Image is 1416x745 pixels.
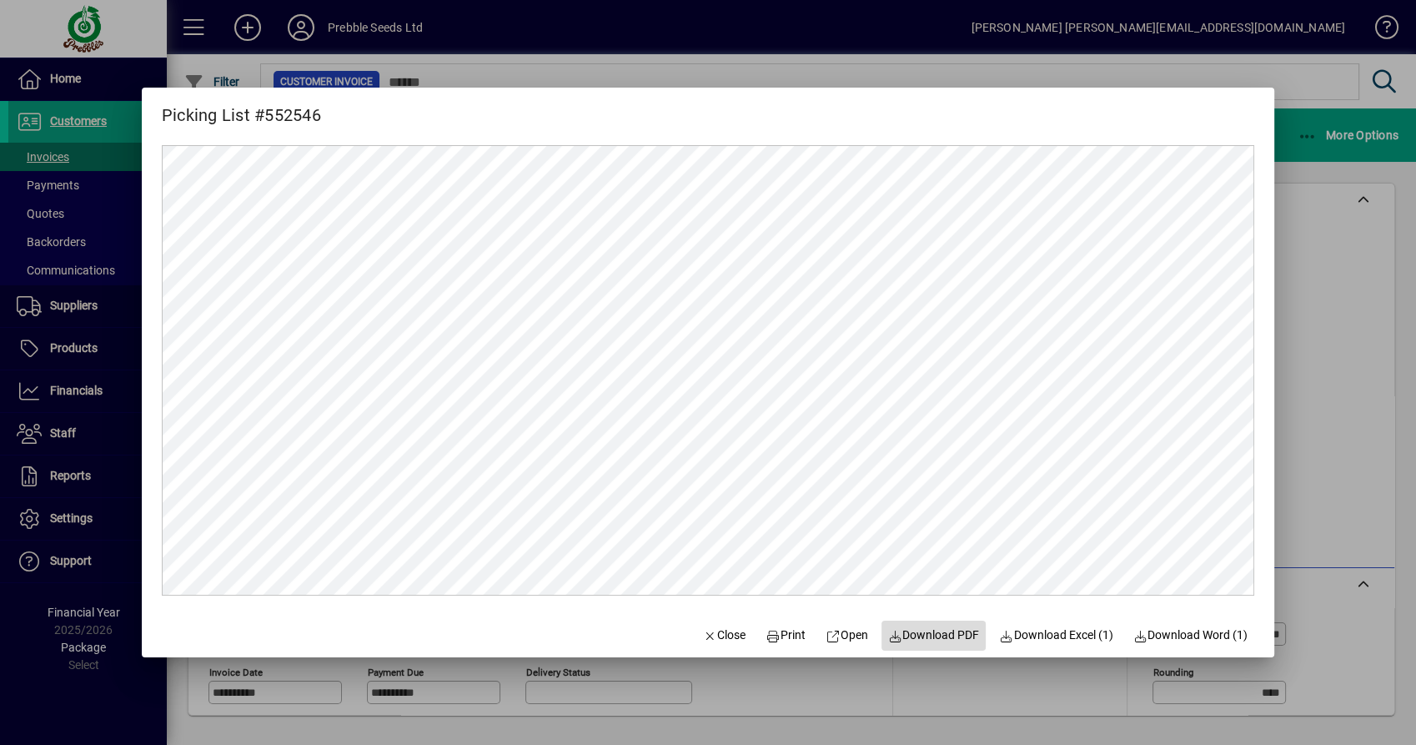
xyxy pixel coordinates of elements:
span: Close [703,627,746,644]
span: Open [826,627,868,644]
span: Download PDF [888,627,980,644]
h2: Picking List #552546 [142,88,341,128]
span: Print [766,627,806,644]
button: Print [759,621,812,651]
a: Open [819,621,875,651]
span: Download Excel (1) [999,627,1113,644]
a: Download PDF [881,621,987,651]
span: Download Word (1) [1133,627,1248,644]
button: Download Excel (1) [992,621,1120,651]
button: Download Word (1) [1127,621,1255,651]
button: Close [696,621,753,651]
